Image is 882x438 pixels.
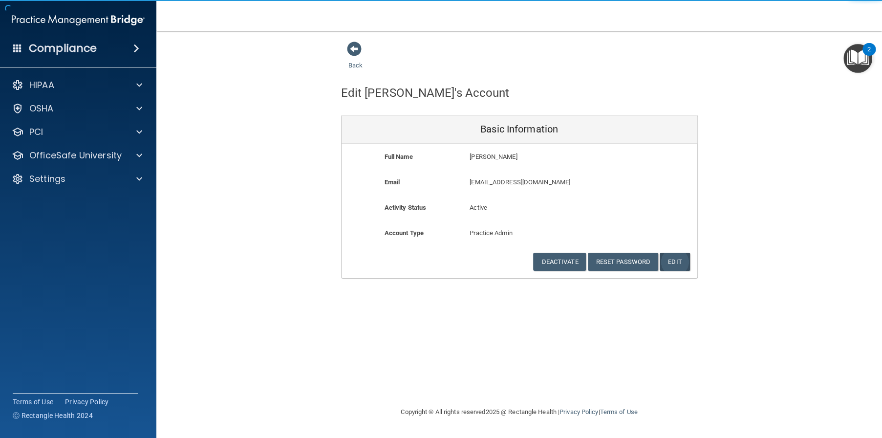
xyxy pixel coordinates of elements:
[65,397,109,407] a: Privacy Policy
[385,229,424,237] b: Account Type
[29,42,97,55] h4: Compliance
[12,173,142,185] a: Settings
[13,397,53,407] a: Terms of Use
[12,10,145,30] img: PMB logo
[470,202,569,214] p: Active
[29,103,54,114] p: OSHA
[843,44,872,73] button: Open Resource Center, 2 new notifications
[385,153,413,160] b: Full Name
[600,408,637,416] a: Terms of Use
[348,50,363,69] a: Back
[588,253,658,271] button: Reset Password
[29,126,43,138] p: PCI
[660,253,689,271] button: Edit
[341,87,510,99] h4: Edit [PERSON_NAME]'s Account
[713,369,870,408] iframe: Drift Widget Chat Controller
[867,49,871,62] div: 2
[29,150,122,161] p: OfficeSafe University
[341,396,698,428] div: Copyright © All rights reserved 2025 @ Rectangle Health | |
[342,115,697,144] div: Basic Information
[29,79,54,91] p: HIPAA
[12,150,142,161] a: OfficeSafe University
[385,204,427,211] b: Activity Status
[470,176,625,188] p: [EMAIL_ADDRESS][DOMAIN_NAME]
[12,126,142,138] a: PCI
[12,79,142,91] a: HIPAA
[385,178,400,186] b: Email
[470,227,569,239] p: Practice Admin
[559,408,598,416] a: Privacy Policy
[13,411,93,420] span: Ⓒ Rectangle Health 2024
[12,103,142,114] a: OSHA
[470,151,625,163] p: [PERSON_NAME]
[533,253,586,271] button: Deactivate
[29,173,65,185] p: Settings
